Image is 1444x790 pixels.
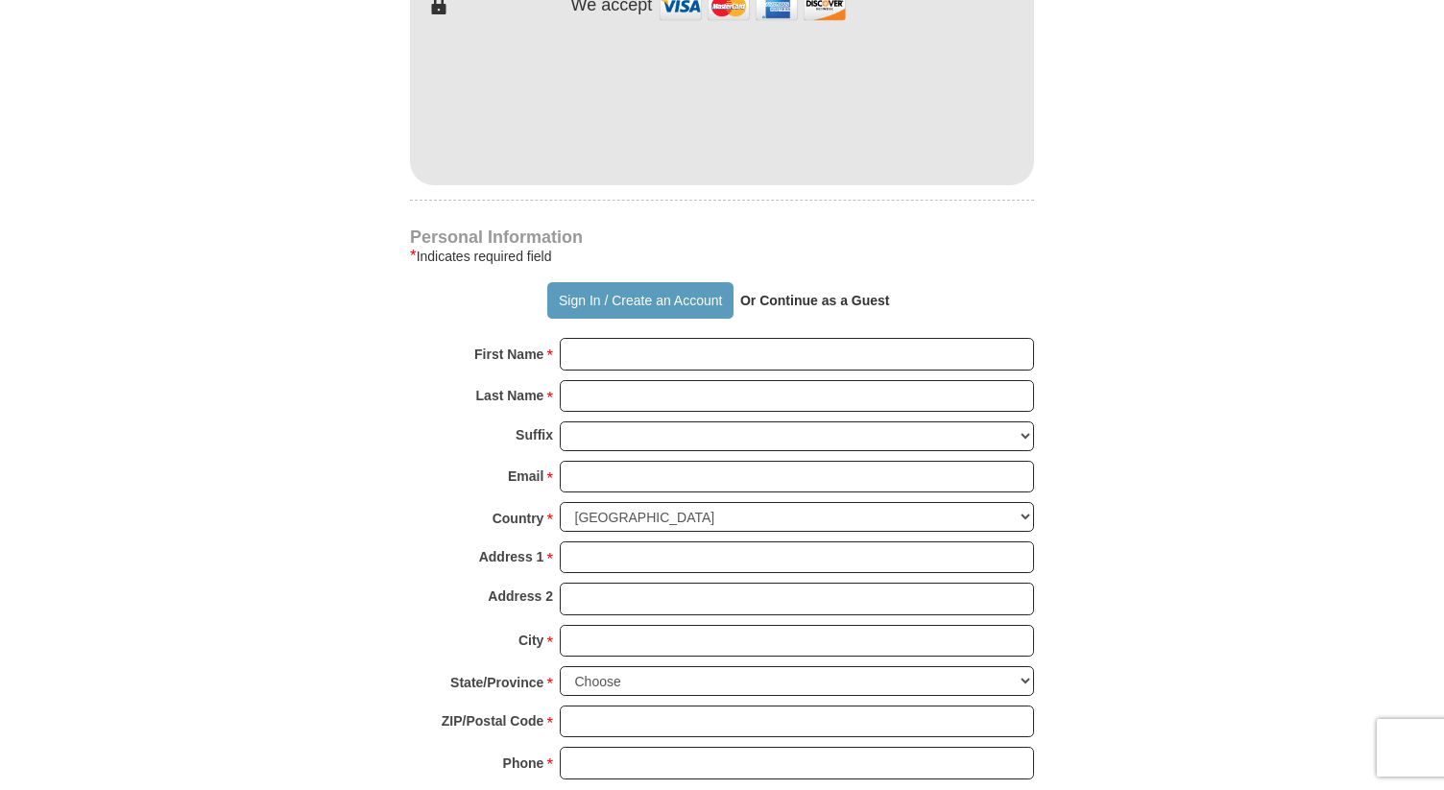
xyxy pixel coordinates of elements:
strong: Country [493,505,544,532]
strong: Address 2 [488,583,553,610]
strong: ZIP/Postal Code [442,707,544,734]
strong: Email [508,463,543,490]
button: Sign In / Create an Account [547,282,733,319]
strong: Or Continue as a Guest [740,293,890,308]
strong: Last Name [476,382,544,409]
strong: City [518,627,543,654]
strong: State/Province [450,669,543,696]
h4: Personal Information [410,229,1034,245]
strong: First Name [474,341,543,368]
strong: Phone [503,750,544,777]
strong: Suffix [516,421,553,448]
strong: Address 1 [479,543,544,570]
div: Indicates required field [410,245,1034,268]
